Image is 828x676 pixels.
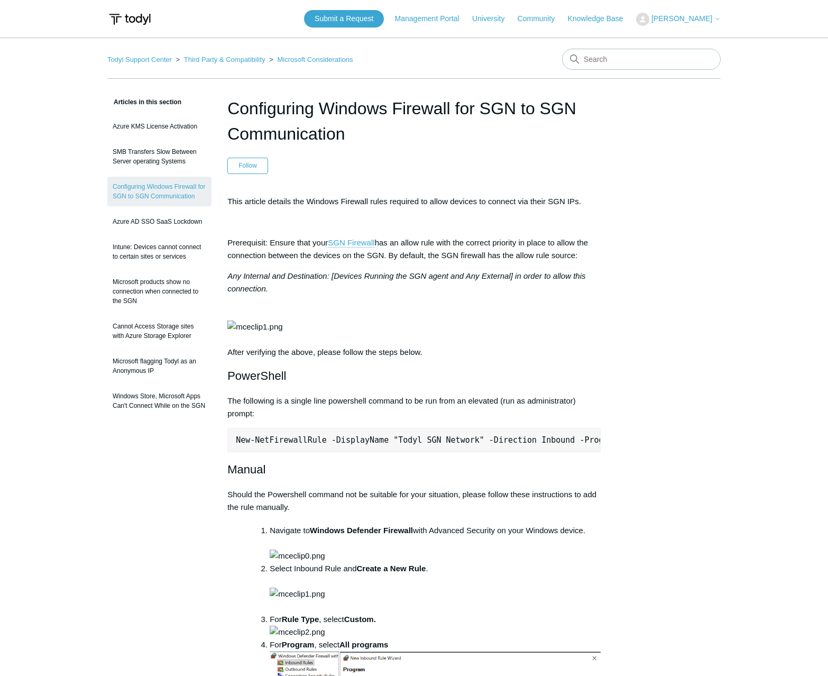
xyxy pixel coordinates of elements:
[282,615,319,624] strong: Rule Type
[227,270,601,359] p: After verifying the above, please follow the steps below.
[651,14,712,23] span: [PERSON_NAME]
[270,613,601,638] li: For , select
[282,640,315,649] strong: Program
[184,56,265,63] a: Third Party & Compatibility
[277,56,353,63] a: Microsoft Considerations
[107,142,211,171] a: SMB Transfers Slow Between Server operating Systems
[107,56,172,63] a: Todyl Support Center
[227,488,601,514] p: Should the Powershell command not be suitable for your situation, please follow these instruction...
[227,236,601,262] p: Prerequisit: Ensure that your has an allow rule with the correct priority in place to allow the c...
[107,212,211,232] a: Azure AD SSO SaaS Lockdown
[107,351,211,381] a: Microsoft flagging Todyl as an Anonymous IP
[270,550,325,562] img: mceclip0.png
[310,526,413,535] strong: Windows Defender Firewall
[518,13,566,24] a: Community
[270,588,325,600] img: mceclip1.png
[227,96,601,147] h1: Configuring Windows Firewall for SGN to SGN Communication
[107,386,211,416] a: Windows Store, Microsoft Apps Can't Connect While on the SGN
[344,615,376,624] strong: Custom.
[227,367,601,385] h2: PowerShell
[227,195,601,208] p: This article details the Windows Firewall rules required to allow devices to connect via their SG...
[562,49,721,70] input: Search
[636,13,721,26] button: [PERSON_NAME]
[472,13,515,24] a: University
[227,271,585,293] em: Any Internal and Destination: [Devices Running the SGN agent and Any External] in order to allow ...
[227,460,601,479] h2: Manual
[270,562,601,613] li: Select Inbound Rule and .
[227,321,282,333] img: mceclip1.png
[107,116,211,136] a: Azure KMS License Activation
[227,395,601,420] p: The following is a single line powershell command to be run from an elevated (run as administrato...
[270,524,601,562] li: Navigate to with Advanced Security on your Windows device.
[107,272,211,311] a: Microsoft products show no connection when connected to the SGN
[328,238,374,248] a: SGN Firewall
[107,10,152,29] img: Todyl Support Center Help Center home page
[107,98,181,106] span: Articles in this section
[339,640,389,649] strong: All programs
[568,13,634,24] a: Knowledge Base
[107,316,211,346] a: Cannot Access Storage sites with Azure Storage Explorer
[227,428,601,452] pre: New-NetFirewallRule -DisplayName "Todyl SGN Network" -Direction Inbound -Program Any -LocalAddres...
[107,237,211,267] a: Intune: Devices cannot connect to certain sites or services
[356,564,426,573] strong: Create a New Rule
[270,626,325,638] img: mceclip2.png
[267,56,353,63] li: Microsoft Considerations
[174,56,268,63] li: Third Party & Compatibility
[107,177,211,206] a: Configuring Windows Firewall for SGN to SGN Communication
[227,158,268,173] button: Follow Article
[107,56,174,63] li: Todyl Support Center
[304,10,384,28] a: Submit a Request
[395,13,470,24] a: Management Portal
